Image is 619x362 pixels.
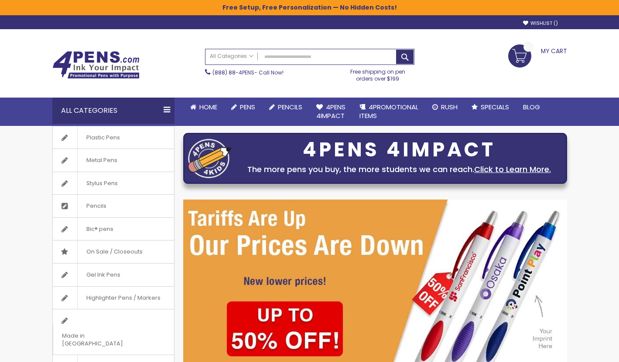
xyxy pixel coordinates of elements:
[188,139,232,178] img: four_pen_logo.png
[474,164,551,175] a: Click to Learn More.
[52,51,140,79] img: 4Pens Custom Pens and Promotional Products
[77,287,169,309] span: Highlighter Pens / Markers
[316,102,345,120] span: 4Pens 4impact
[352,98,425,126] a: 4PROMOTIONALITEMS
[77,195,115,217] span: Pencils
[516,98,547,117] a: Blog
[341,65,414,82] div: Free shipping on pen orders over $199
[481,102,509,112] span: Specials
[236,163,562,176] div: The more pens you buy, the more students we can reach.
[465,98,516,117] a: Specials
[212,69,284,76] span: - Call Now!
[359,102,418,120] span: 4PROMOTIONAL ITEMS
[236,141,562,159] div: 4PENS 4IMPACT
[183,98,224,117] a: Home
[210,53,253,60] span: All Categories
[425,98,465,117] a: Rush
[77,149,126,172] span: Metal Pens
[53,240,174,263] a: On Sale / Closeouts
[53,287,174,309] a: Highlighter Pens / Markers
[278,102,302,112] span: Pencils
[77,264,129,286] span: Gel Ink Pens
[523,102,540,112] span: Blog
[53,264,174,286] a: Gel Ink Pens
[53,309,174,355] a: Made in [GEOGRAPHIC_DATA]
[53,172,174,195] a: Stylus Pens
[441,102,458,112] span: Rush
[240,102,255,112] span: Pens
[205,49,258,64] a: All Categories
[53,325,152,355] span: Made in [GEOGRAPHIC_DATA]
[77,126,129,149] span: Plastic Pens
[52,98,174,124] div: All Categories
[262,98,309,117] a: Pencils
[199,102,217,112] span: Home
[212,69,254,76] a: (888) 88-4PENS
[523,20,558,27] a: Wishlist
[53,149,174,172] a: Metal Pens
[77,172,127,195] span: Stylus Pens
[224,98,262,117] a: Pens
[53,218,174,240] a: Bic® pens
[77,240,151,263] span: On Sale / Closeouts
[309,98,352,126] a: 4Pens4impact
[53,126,174,149] a: Plastic Pens
[77,218,122,240] span: Bic® pens
[53,195,174,217] a: Pencils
